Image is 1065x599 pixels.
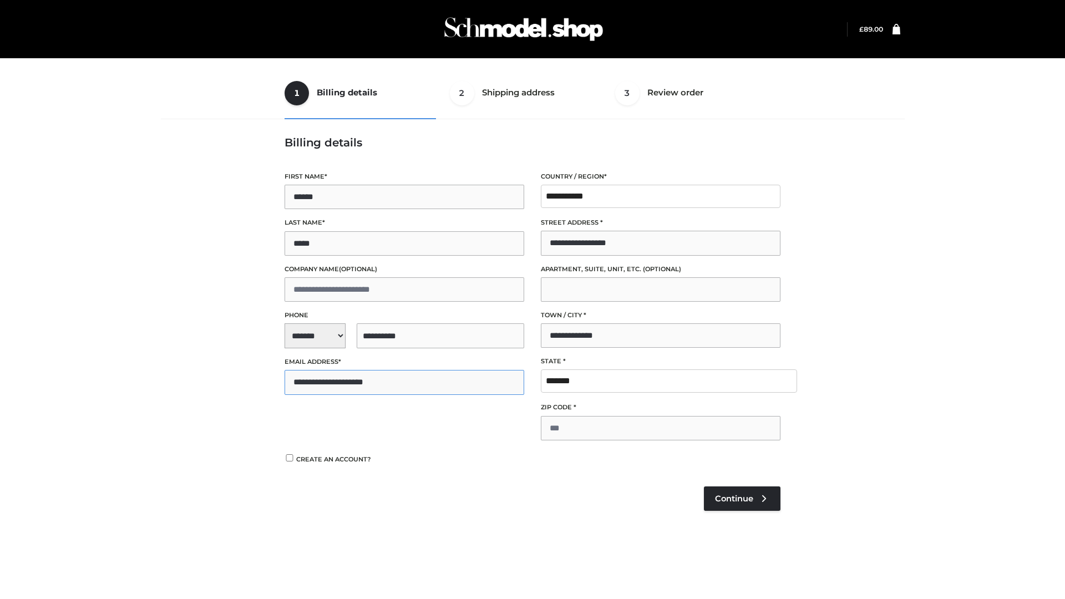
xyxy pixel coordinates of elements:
label: Company name [285,264,524,275]
label: Last name [285,217,524,228]
label: Town / City [541,310,780,321]
span: (optional) [339,265,377,273]
label: Email address [285,357,524,367]
bdi: 89.00 [859,25,883,33]
label: ZIP Code [541,402,780,413]
a: Continue [704,486,780,511]
label: Country / Region [541,171,780,182]
img: Schmodel Admin 964 [440,7,607,51]
input: Create an account? [285,454,295,461]
span: Continue [715,494,753,504]
label: Apartment, suite, unit, etc. [541,264,780,275]
span: Create an account? [296,455,371,463]
span: (optional) [643,265,681,273]
h3: Billing details [285,136,780,149]
label: First name [285,171,524,182]
label: State [541,356,780,367]
label: Phone [285,310,524,321]
a: £89.00 [859,25,883,33]
label: Street address [541,217,780,228]
span: £ [859,25,864,33]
